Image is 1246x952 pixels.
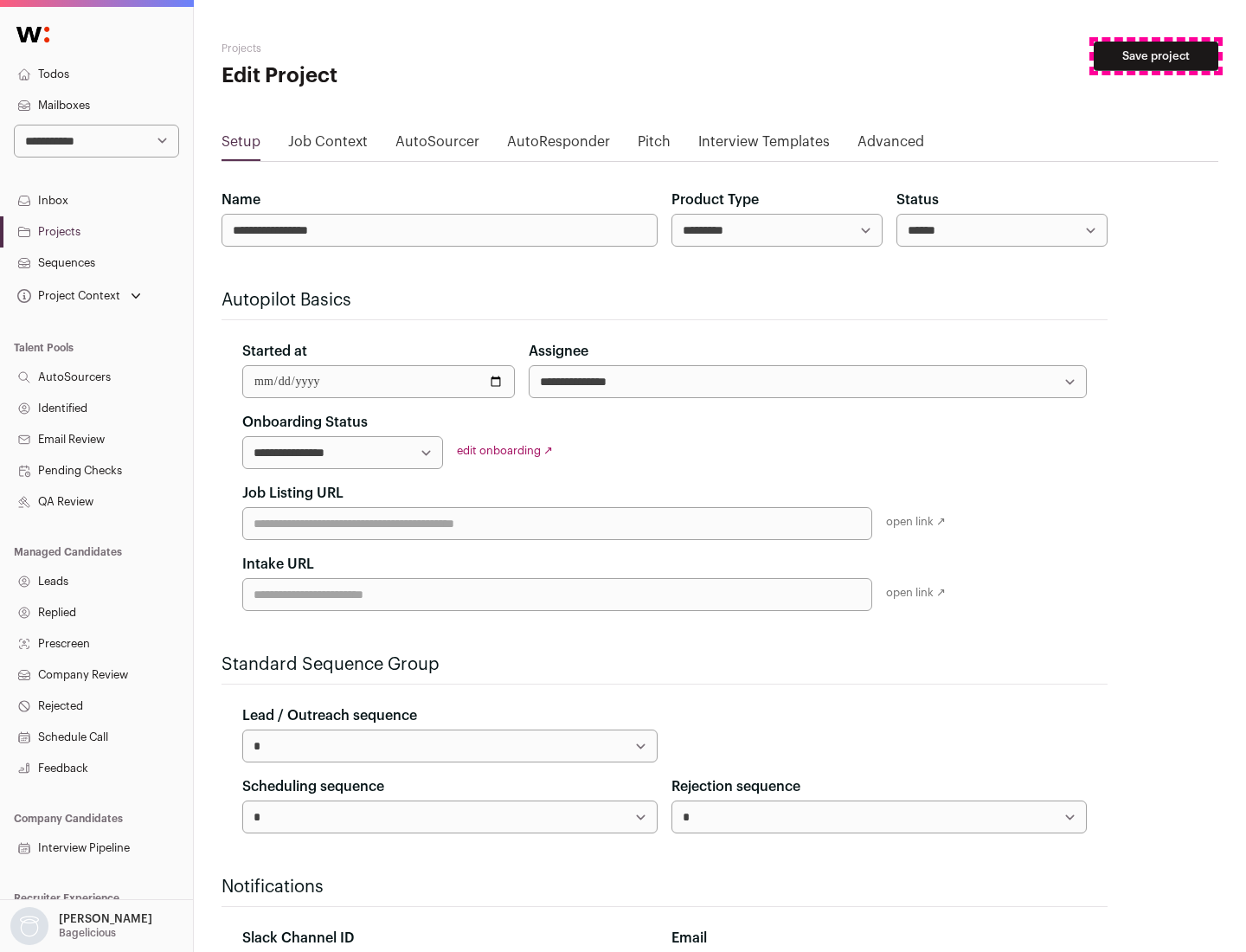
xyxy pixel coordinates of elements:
[507,132,610,159] a: AutoResponder
[671,776,800,797] label: Rejection sequence
[457,445,553,456] a: edit onboarding ↗
[222,288,1108,312] h2: Autopilot Basics
[59,912,152,926] p: [PERSON_NAME]
[10,907,48,945] img: nopic.png
[857,132,924,159] a: Advanced
[222,653,1108,677] h2: Standard Sequence Group
[1094,42,1218,71] button: Save project
[638,132,671,159] a: Pitch
[222,42,554,55] h2: Projects
[529,341,588,362] label: Assignee
[242,928,354,949] label: Slack Channel ID
[14,289,120,303] div: Project Context
[242,483,344,504] label: Job Listing URL
[242,554,314,575] label: Intake URL
[222,875,1108,899] h2: Notifications
[288,132,368,159] a: Job Context
[242,705,417,726] label: Lead / Outreach sequence
[14,284,145,308] button: Open dropdown
[242,776,384,797] label: Scheduling sequence
[7,17,59,52] img: Wellfound
[59,926,116,940] p: Bagelicious
[671,190,759,210] label: Product Type
[242,412,368,433] label: Onboarding Status
[242,341,307,362] label: Started at
[222,132,260,159] a: Setup
[896,190,939,210] label: Status
[671,928,1087,949] div: Email
[698,132,830,159] a: Interview Templates
[7,907,156,945] button: Open dropdown
[222,190,260,210] label: Name
[395,132,479,159] a: AutoSourcer
[222,62,554,90] h1: Edit Project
